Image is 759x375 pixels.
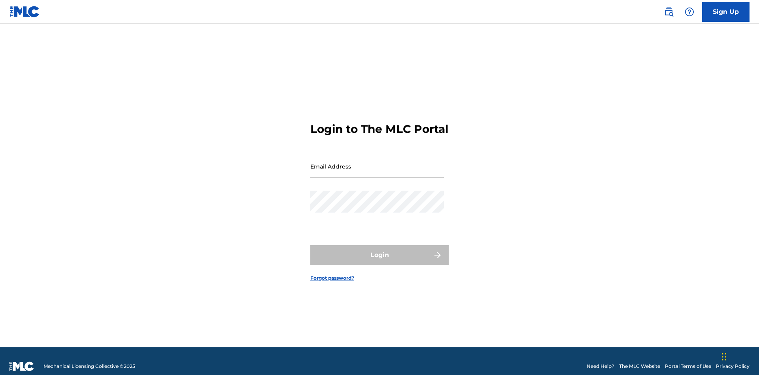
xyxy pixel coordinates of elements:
div: Drag [722,345,727,369]
div: Help [682,4,697,20]
img: MLC Logo [9,6,40,17]
a: Forgot password? [310,275,354,282]
a: Sign Up [702,2,750,22]
a: The MLC Website [619,363,660,370]
img: help [685,7,694,17]
h3: Login to The MLC Portal [310,122,448,136]
a: Need Help? [587,363,614,370]
a: Privacy Policy [716,363,750,370]
a: Public Search [661,4,677,20]
img: logo [9,362,34,371]
iframe: Chat Widget [719,337,759,375]
img: search [664,7,674,17]
span: Mechanical Licensing Collective © 2025 [43,363,135,370]
a: Portal Terms of Use [665,363,711,370]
